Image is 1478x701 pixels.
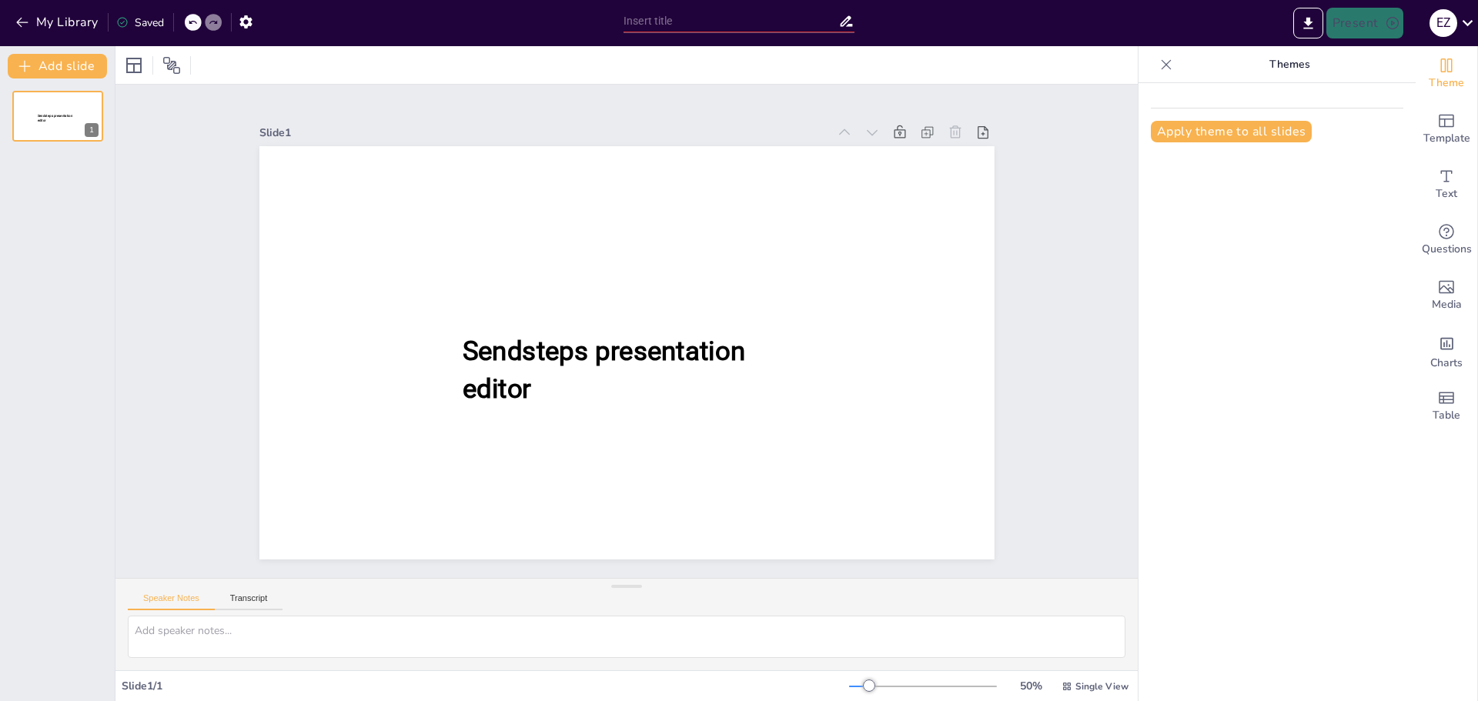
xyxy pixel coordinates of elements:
[12,10,105,35] button: My Library
[1326,8,1403,38] button: Present
[1293,8,1323,38] button: Export to PowerPoint
[1416,212,1477,268] div: Get real-time input from your audience
[1430,355,1463,372] span: Charts
[215,593,283,610] button: Transcript
[259,125,828,140] div: Slide 1
[1430,9,1457,37] div: e z
[1151,121,1312,142] button: Apply theme to all slides
[38,114,72,122] span: Sendsteps presentation editor
[1432,296,1462,313] span: Media
[122,53,146,78] div: Layout
[1430,8,1457,38] button: e z
[12,91,103,142] div: 1
[1416,46,1477,102] div: Change the overall theme
[122,679,849,693] div: Slide 1 / 1
[1429,75,1464,92] span: Theme
[1422,241,1472,258] span: Questions
[1433,407,1460,424] span: Table
[624,10,838,32] input: Insert title
[1179,46,1400,83] p: Themes
[1423,130,1470,147] span: Template
[1416,323,1477,379] div: Add charts and graphs
[128,593,215,610] button: Speaker Notes
[1075,680,1129,693] span: Single View
[1436,185,1457,202] span: Text
[85,123,99,137] div: 1
[462,335,744,404] span: Sendsteps presentation editor
[1012,679,1049,693] div: 50 %
[1416,157,1477,212] div: Add text boxes
[116,15,164,30] div: Saved
[1416,268,1477,323] div: Add images, graphics, shapes or video
[8,54,107,78] button: Add slide
[162,56,181,75] span: Position
[1416,379,1477,434] div: Add a table
[1416,102,1477,157] div: Add ready made slides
